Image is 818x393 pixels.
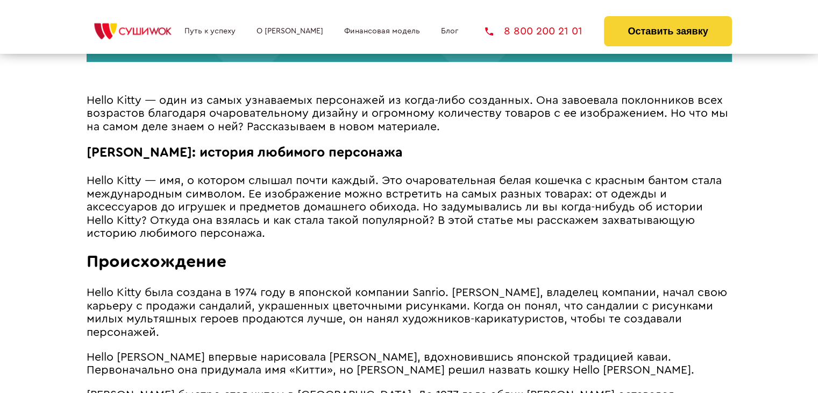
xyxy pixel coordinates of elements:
a: О [PERSON_NAME] [257,27,323,36]
a: Блог [441,27,458,36]
a: 8 800 200 21 01 [485,26,582,37]
button: Оставить заявку [604,16,731,46]
span: Hello [PERSON_NAME] впервые нарисовала [PERSON_NAME], вдохновившись японской традицией каваи. Пер... [87,352,694,376]
a: Финансовая модель [344,27,420,36]
span: [PERSON_NAME]: история любимого персонажа [87,146,403,159]
span: 8 800 200 21 01 [504,26,582,37]
span: Происхождение [87,253,226,270]
span: Hello Kitty — имя, о котором слышал почти каждый. Это очаровательная белая кошечка с красным бант... [87,175,722,239]
span: Hello Kitty была создана в 1974 году в японской компании Sanrio. [PERSON_NAME], владелец компании... [87,287,727,338]
span: Hello Kitty — один из самых узнаваемых персонажей из когда-либо созданных. Она завоевала поклонни... [87,95,728,132]
a: Путь к успеху [184,27,236,36]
